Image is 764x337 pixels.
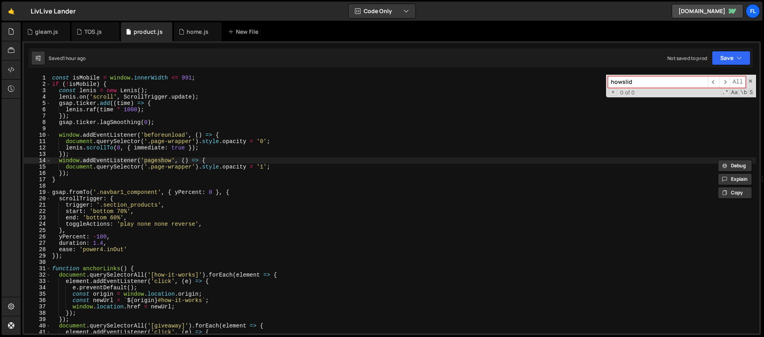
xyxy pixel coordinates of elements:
[24,138,51,145] div: 11
[24,278,51,285] div: 33
[24,304,51,310] div: 37
[24,259,51,265] div: 30
[24,202,51,208] div: 21
[24,316,51,323] div: 39
[712,51,750,65] button: Save
[718,173,752,185] button: Explain
[24,272,51,278] div: 32
[24,75,51,81] div: 1
[24,81,51,87] div: 2
[24,157,51,164] div: 14
[746,4,760,18] a: Fl
[708,76,719,88] span: ​
[719,76,730,88] span: ​
[24,170,51,176] div: 16
[24,113,51,119] div: 7
[24,119,51,126] div: 8
[24,215,51,221] div: 23
[187,28,209,36] div: home.js
[2,2,21,21] a: 🤙
[667,55,707,62] div: Not saved to prod
[24,132,51,138] div: 10
[608,76,708,88] input: Search for
[718,187,752,199] button: Copy
[24,240,51,246] div: 27
[730,89,739,97] span: CaseSensitive Search
[617,89,638,96] span: 0 of 0
[24,291,51,297] div: 35
[24,176,51,183] div: 17
[228,28,261,36] div: New File
[24,107,51,113] div: 6
[349,4,415,18] button: Code Only
[24,183,51,189] div: 18
[718,160,752,172] button: Debug
[84,28,102,36] div: TOS.js
[24,297,51,304] div: 36
[24,253,51,259] div: 29
[748,89,754,97] span: Search In Selection
[24,145,51,151] div: 12
[24,310,51,316] div: 38
[24,164,51,170] div: 15
[63,55,86,62] div: 1 hour ago
[24,208,51,215] div: 22
[35,28,58,36] div: gleam.js
[24,285,51,291] div: 34
[24,126,51,132] div: 9
[24,94,51,100] div: 4
[31,6,76,16] div: LivLive Lander
[24,227,51,234] div: 25
[24,265,51,272] div: 31
[24,323,51,329] div: 40
[24,234,51,240] div: 26
[24,87,51,94] div: 3
[739,89,748,97] span: Whole Word Search
[24,246,51,253] div: 28
[24,329,51,335] div: 41
[730,76,746,88] span: Alt-Enter
[721,89,729,97] span: RegExp Search
[134,28,163,36] div: product.js
[672,4,743,18] a: [DOMAIN_NAME]
[24,151,51,157] div: 13
[24,100,51,107] div: 5
[24,189,51,196] div: 19
[24,221,51,227] div: 24
[609,89,617,96] span: Toggle Replace mode
[49,55,86,62] div: Saved
[24,196,51,202] div: 20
